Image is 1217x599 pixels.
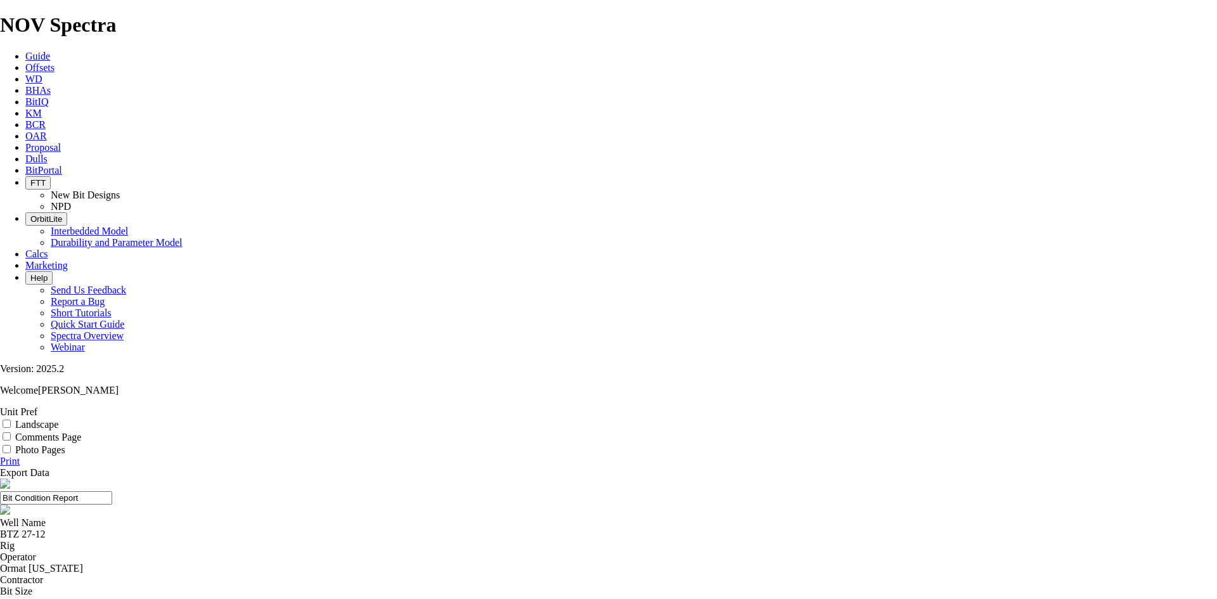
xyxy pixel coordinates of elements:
[38,385,119,396] span: [PERSON_NAME]
[51,296,105,307] a: Report a Bug
[25,108,42,119] a: KM
[25,62,55,73] a: Offsets
[25,142,61,153] a: Proposal
[25,153,48,164] a: Dulls
[51,237,183,248] a: Durability and Parameter Model
[51,319,124,330] a: Quick Start Guide
[25,74,42,84] a: WD
[25,260,68,271] a: Marketing
[25,85,51,96] a: BHAs
[51,330,124,341] a: Spectra Overview
[51,190,120,200] a: New Bit Designs
[15,419,58,430] label: Landscape
[51,285,126,295] a: Send Us Feedback
[25,131,47,141] a: OAR
[25,248,48,259] a: Calcs
[15,432,81,442] label: Comments Page
[30,178,46,188] span: FTT
[51,307,112,318] a: Short Tutorials
[25,51,50,61] a: Guide
[25,165,62,176] a: BitPortal
[51,201,71,212] a: NPD
[25,212,67,226] button: OrbitLite
[15,444,65,455] label: Photo Pages
[51,342,85,352] a: Webinar
[25,176,51,190] button: FTT
[25,119,46,130] a: BCR
[25,96,48,107] a: BitIQ
[30,273,48,283] span: Help
[51,226,128,236] a: Interbedded Model
[25,271,53,285] button: Help
[30,214,62,224] span: OrbitLite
